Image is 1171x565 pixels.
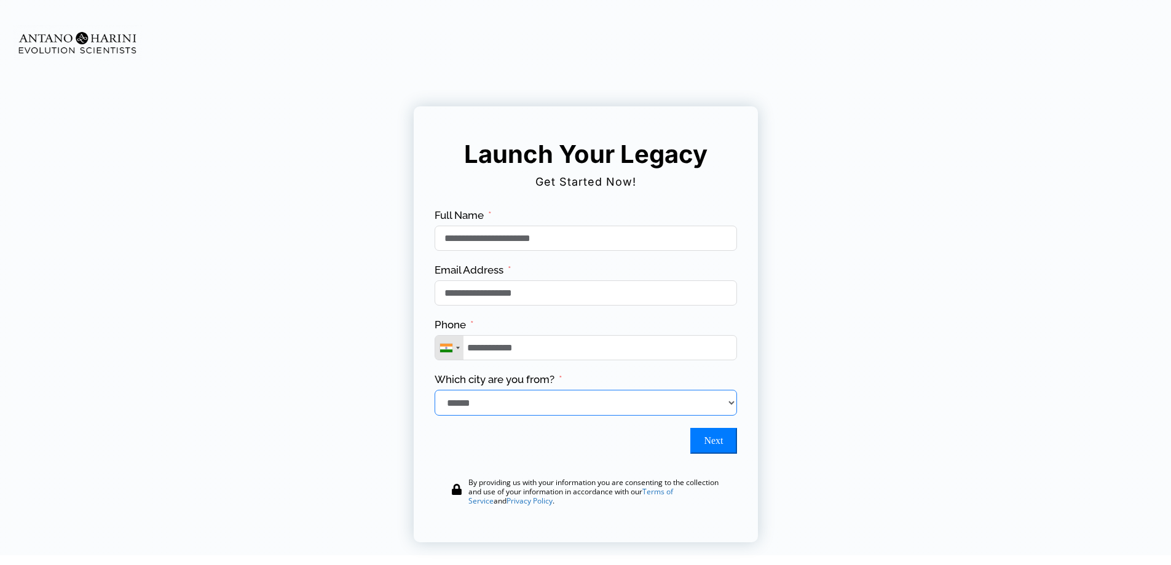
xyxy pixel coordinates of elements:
a: Privacy Policy [507,496,553,506]
div: Telephone country code [435,336,463,360]
h2: Get Started Now! [433,171,739,193]
img: Evolution-Scientist (2) [13,25,142,60]
input: Email Address [435,280,737,306]
input: Phone [435,335,737,360]
div: By providing us with your information you are consenting to the collection and use of your inform... [468,478,727,505]
h5: Launch Your Legacy [457,139,714,170]
label: Full Name [435,208,492,223]
select: Which city are you from? [435,390,737,416]
label: Phone [435,318,474,332]
label: Email Address [435,263,511,277]
a: Terms of Service [468,486,673,506]
button: Next [690,428,736,454]
label: Which city are you from? [435,373,562,387]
